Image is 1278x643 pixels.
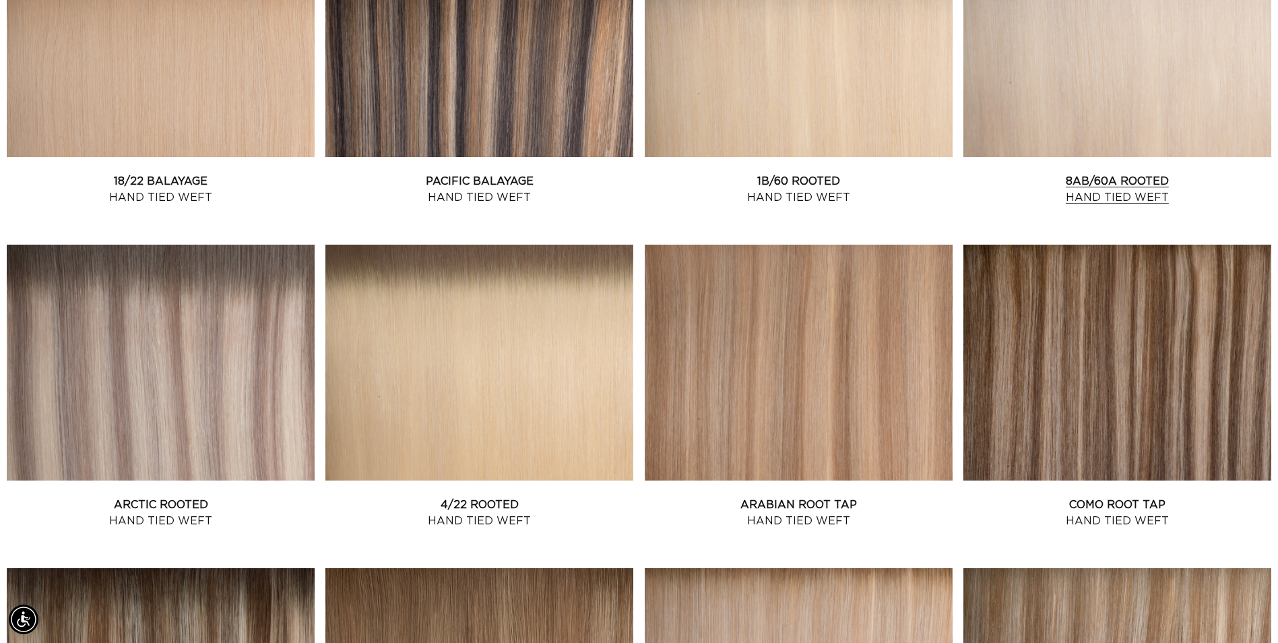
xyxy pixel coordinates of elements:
[325,173,633,206] a: Pacific Balayage Hand Tied Weft
[645,497,953,529] a: Arabian Root Tap Hand Tied Weft
[963,497,1271,529] a: Como Root Tap Hand Tied Weft
[7,173,315,206] a: 18/22 Balayage Hand Tied Weft
[325,497,633,529] a: 4/22 Rooted Hand Tied Weft
[1211,578,1278,643] iframe: Chat Widget
[645,173,953,206] a: 1B/60 Rooted Hand Tied Weft
[7,497,315,529] a: Arctic Rooted Hand Tied Weft
[963,173,1271,206] a: 8AB/60A Rooted Hand Tied Weft
[9,605,38,634] div: Accessibility Menu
